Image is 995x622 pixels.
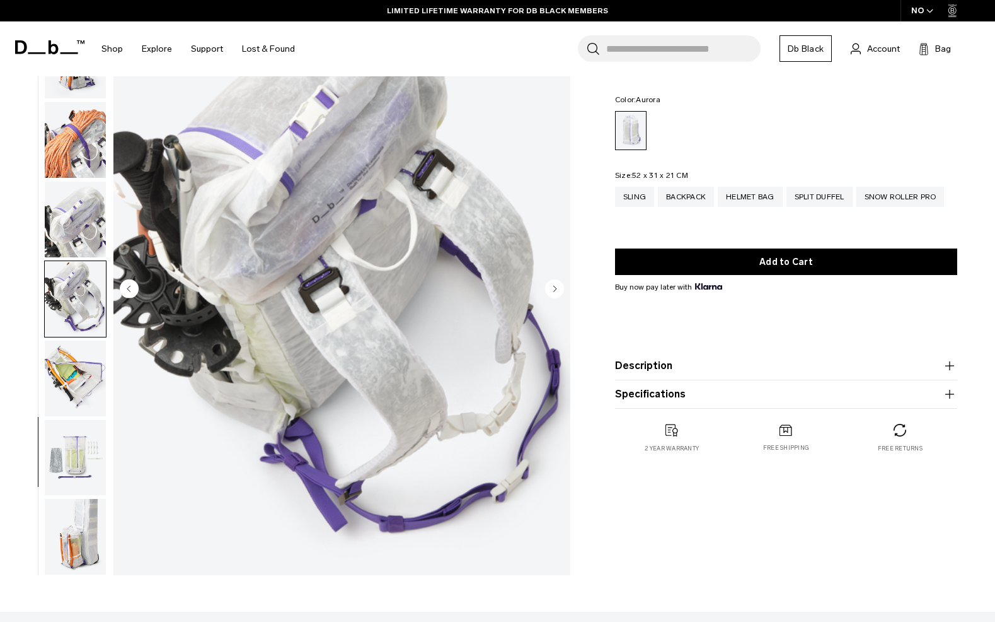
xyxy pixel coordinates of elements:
a: Lost & Found [242,26,295,71]
button: Description [615,358,957,373]
a: Backpack [658,187,714,207]
img: Weigh_Lighter_Backpack_25L_13.png [113,4,570,575]
a: Aurora [615,111,647,150]
img: Weigh_Lighter_Backpack_25L_14.png [45,341,106,416]
button: Weigh_Lighter_Backpack_25L_12.png [44,181,106,258]
li: 15 / 18 [113,4,570,575]
a: Shop [101,26,123,71]
span: Account [867,42,900,56]
a: Sling [615,187,654,207]
button: Add to Cart [615,249,957,275]
a: Support [191,26,223,71]
span: 52 x 31 x 21 CM [632,171,688,180]
img: Weigh_Lighter_Backpack_25L_15.png [45,420,106,496]
a: Snow Roller Pro [856,187,945,207]
legend: Color: [615,96,660,103]
a: LIMITED LIFETIME WARRANTY FOR DB BLACK MEMBERS [387,5,608,16]
img: Weigh_Lighter_Backpack_25L_11.png [45,102,106,178]
button: Weigh_Lighter_Backpack_25L_14.png [44,340,106,417]
img: Weigh_Lighter_Backpack_25L_12.png [45,182,106,257]
button: Specifications [615,387,957,402]
a: Explore [142,26,172,71]
button: Bag [919,41,951,56]
a: Helmet Bag [718,187,783,207]
legend: Size: [615,172,688,179]
p: Free shipping [763,443,809,452]
nav: Main Navigation [92,21,304,76]
span: Buy now pay later with [615,281,722,293]
button: Previous slide [120,279,139,300]
img: Weigh_Lighter_Backpack_25L_13.png [45,261,106,337]
img: {"height" => 20, "alt" => "Klarna"} [695,283,722,290]
img: Weigh_Lighter_Backpack_25L_16.png [45,499,106,575]
a: Account [851,41,900,56]
span: Bag [935,42,951,56]
a: Db Black [779,35,832,62]
button: Weigh_Lighter_Backpack_25L_11.png [44,102,106,179]
button: Next slide [545,279,564,300]
p: Free returns [878,444,923,453]
span: Aurora [636,95,660,104]
button: Weigh_Lighter_Backpack_25L_15.png [44,420,106,496]
button: Weigh_Lighter_Backpack_25L_16.png [44,498,106,575]
a: Split Duffel [786,187,853,207]
p: 2 year warranty [645,444,699,453]
button: Weigh_Lighter_Backpack_25L_13.png [44,261,106,337]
